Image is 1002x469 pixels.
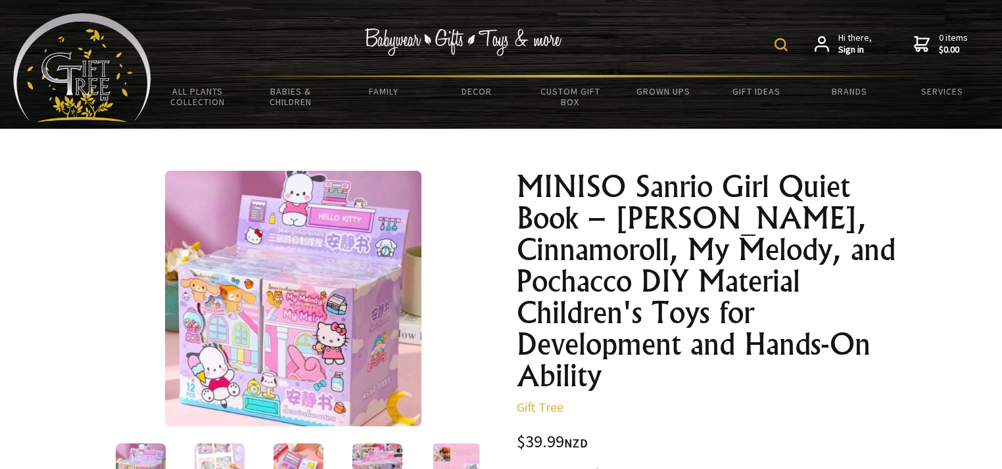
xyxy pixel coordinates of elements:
a: All Plants Collection [151,78,245,116]
a: Babies & Children [245,78,338,116]
div: $39.99 [517,434,901,451]
strong: $0.00 [939,44,968,56]
a: Brands [803,78,896,105]
a: Custom Gift Box [523,78,617,116]
img: Babywear - Gifts - Toys & more [364,28,561,56]
a: Services [896,78,990,105]
img: Babyware - Gifts - Toys and more... [13,13,151,122]
a: Gift Tree [517,399,563,415]
a: Gift Ideas [709,78,803,105]
span: Hi there, [838,32,872,55]
a: Decor [431,78,524,105]
span: 0 items [939,32,968,55]
a: Grown Ups [617,78,710,105]
a: Hi there,Sign in [815,32,872,55]
strong: Sign in [838,44,872,56]
a: 0 items$0.00 [914,32,968,55]
img: MINISO Sanrio Girl Quiet Book – Kuromi, Cinnamoroll, My Melody, and Pochacco DIY Material Childre... [165,171,421,426]
a: Family [337,78,431,105]
span: NZD [564,435,588,451]
img: product search [775,38,788,51]
h1: MINISO Sanrio Girl Quiet Book – [PERSON_NAME], Cinnamoroll, My Melody, and Pochacco DIY Material ... [517,171,901,391]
